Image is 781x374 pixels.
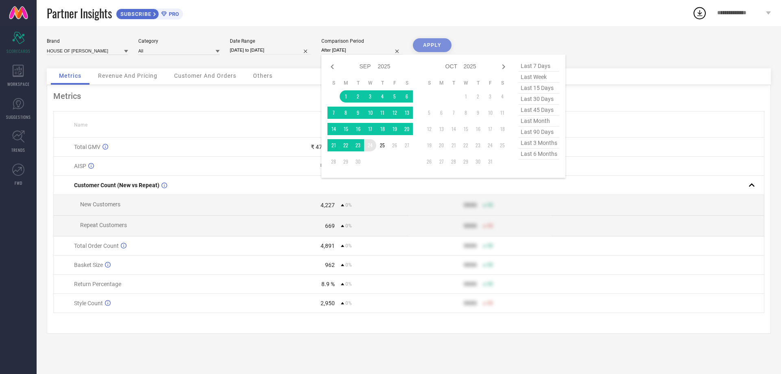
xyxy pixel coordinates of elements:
[376,123,388,135] td: Thu Sep 18 2025
[340,123,352,135] td: Mon Sep 15 2025
[364,107,376,119] td: Wed Sep 10 2025
[364,90,376,103] td: Wed Sep 03 2025
[376,139,388,151] td: Thu Sep 25 2025
[364,123,376,135] td: Wed Sep 17 2025
[340,90,352,103] td: Mon Sep 01 2025
[116,11,153,17] span: SUBSCRIBE
[447,107,460,119] td: Tue Oct 07 2025
[460,139,472,151] td: Wed Oct 22 2025
[345,202,352,208] span: 0%
[447,155,460,168] td: Tue Oct 28 2025
[230,38,311,44] div: Date Range
[401,90,413,103] td: Sat Sep 06 2025
[376,90,388,103] td: Thu Sep 04 2025
[352,107,364,119] td: Tue Sep 09 2025
[74,163,86,169] span: AISP
[435,155,447,168] td: Mon Oct 27 2025
[345,281,352,287] span: 0%
[47,5,112,22] span: Partner Insights
[519,83,559,94] span: last 15 days
[472,107,484,119] td: Thu Oct 09 2025
[327,107,340,119] td: Sun Sep 07 2025
[496,80,508,86] th: Saturday
[460,155,472,168] td: Wed Oct 29 2025
[447,80,460,86] th: Tuesday
[464,300,477,306] div: 9999
[499,62,508,72] div: Next month
[484,80,496,86] th: Friday
[327,139,340,151] td: Sun Sep 21 2025
[74,122,87,128] span: Name
[401,139,413,151] td: Sat Sep 27 2025
[388,80,401,86] th: Friday
[447,139,460,151] td: Tue Oct 21 2025
[472,80,484,86] th: Thursday
[472,90,484,103] td: Thu Oct 02 2025
[496,139,508,151] td: Sat Oct 25 2025
[74,144,100,150] span: Total GMV
[376,80,388,86] th: Thursday
[519,105,559,116] span: last 45 days
[325,262,335,268] div: 962
[340,107,352,119] td: Mon Sep 08 2025
[327,62,337,72] div: Previous month
[435,107,447,119] td: Mon Oct 06 2025
[345,243,352,249] span: 0%
[327,80,340,86] th: Sunday
[321,46,403,55] input: Select comparison period
[352,80,364,86] th: Tuesday
[464,243,477,249] div: 9999
[464,223,477,229] div: 9999
[80,222,127,228] span: Repeat Customers
[327,155,340,168] td: Sun Sep 28 2025
[98,72,157,79] span: Revenue And Pricing
[464,281,477,287] div: 9999
[423,155,435,168] td: Sun Oct 26 2025
[423,80,435,86] th: Sunday
[484,123,496,135] td: Fri Oct 17 2025
[435,123,447,135] td: Mon Oct 13 2025
[59,72,81,79] span: Metrics
[15,180,22,186] span: FWD
[345,262,352,268] span: 0%
[352,123,364,135] td: Tue Sep 16 2025
[321,38,403,44] div: Comparison Period
[340,139,352,151] td: Mon Sep 22 2025
[460,107,472,119] td: Wed Oct 08 2025
[401,123,413,135] td: Sat Sep 20 2025
[138,38,220,44] div: Category
[230,46,311,55] input: Select date range
[80,201,120,208] span: New Customers
[519,72,559,83] span: last week
[487,281,493,287] span: 50
[484,107,496,119] td: Fri Oct 10 2025
[327,123,340,135] td: Sun Sep 14 2025
[484,139,496,151] td: Fri Oct 24 2025
[484,155,496,168] td: Fri Oct 31 2025
[423,123,435,135] td: Sun Oct 12 2025
[352,90,364,103] td: Tue Sep 02 2025
[325,223,335,229] div: 669
[388,139,401,151] td: Fri Sep 26 2025
[460,80,472,86] th: Wednesday
[464,262,477,268] div: 9999
[253,72,273,79] span: Others
[74,243,119,249] span: Total Order Count
[388,90,401,103] td: Fri Sep 05 2025
[484,90,496,103] td: Fri Oct 03 2025
[311,144,335,150] div: ₹ 47.04 L
[519,127,559,138] span: last 90 days
[376,107,388,119] td: Thu Sep 11 2025
[345,300,352,306] span: 0%
[364,139,376,151] td: Wed Sep 24 2025
[460,123,472,135] td: Wed Oct 15 2025
[519,116,559,127] span: last month
[53,91,764,101] div: Metrics
[74,182,159,188] span: Customer Count (New vs Repeat)
[460,90,472,103] td: Wed Oct 01 2025
[487,202,493,208] span: 50
[7,81,30,87] span: WORKSPACE
[496,107,508,119] td: Sat Oct 11 2025
[167,11,179,17] span: PRO
[321,202,335,208] div: 4,227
